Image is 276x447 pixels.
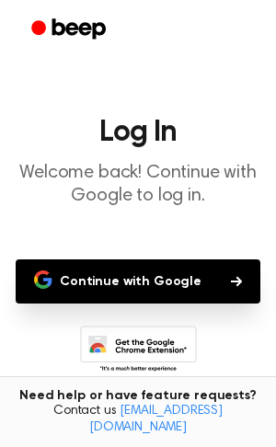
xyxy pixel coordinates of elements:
span: Contact us [11,404,265,436]
a: [EMAIL_ADDRESS][DOMAIN_NAME] [89,405,223,434]
button: Continue with Google [16,259,260,304]
a: Beep [18,12,122,48]
p: Welcome back! Continue with Google to log in. [15,162,261,208]
h1: Log In [15,118,261,147]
